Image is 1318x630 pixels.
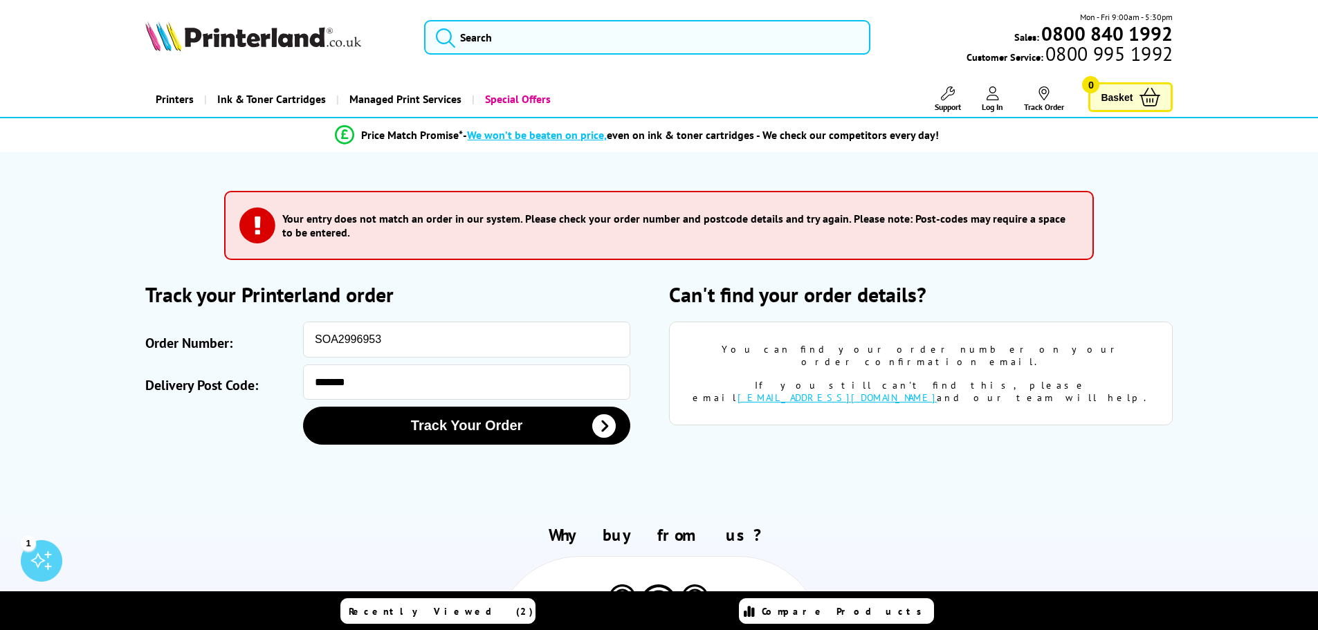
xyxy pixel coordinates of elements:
[739,598,934,624] a: Compare Products
[1024,86,1064,112] a: Track Order
[361,128,463,142] span: Price Match Promise*
[145,281,649,308] h2: Track your Printerland order
[303,322,630,358] input: eg: SOA123456 or SO123456
[1043,47,1173,60] span: 0800 995 1992
[145,21,408,54] a: Printerland Logo
[340,598,536,624] a: Recently Viewed (2)
[1014,30,1039,44] span: Sales:
[113,123,1162,147] li: modal_Promise
[1088,82,1173,112] a: Basket 0
[738,391,937,404] a: [EMAIL_ADDRESS][DOMAIN_NAME]
[282,212,1072,239] h3: Your entry does not match an order in our system. Please check your order number and postcode det...
[336,82,472,117] a: Managed Print Services
[669,281,1173,308] h2: Can't find your order details?
[145,82,204,117] a: Printers
[145,524,1173,546] h2: Why buy from us?
[982,86,1003,112] a: Log In
[472,82,561,117] a: Special Offers
[982,102,1003,112] span: Log In
[1039,27,1173,40] a: 0800 840 1992
[690,379,1151,404] div: If you still can't find this, please email and our team will help.
[762,605,929,618] span: Compare Products
[690,343,1151,368] div: You can find your order number on your order confirmation email.
[1080,10,1173,24] span: Mon - Fri 9:00am - 5:30pm
[679,584,711,620] img: Printer Experts
[467,128,607,142] span: We won’t be beaten on price,
[935,102,961,112] span: Support
[1041,21,1173,46] b: 0800 840 1992
[204,82,336,117] a: Ink & Toner Cartridges
[424,20,870,55] input: Search
[145,371,296,400] label: Delivery Post Code:
[303,407,630,445] button: Track Your Order
[935,86,961,112] a: Support
[217,82,326,117] span: Ink & Toner Cartridges
[145,21,361,51] img: Printerland Logo
[1101,88,1133,106] span: Basket
[21,535,36,550] div: 1
[1082,76,1099,93] span: 0
[145,328,296,358] label: Order Number:
[607,584,638,620] img: Printer Experts
[349,605,533,618] span: Recently Viewed (2)
[967,47,1173,64] span: Customer Service:
[463,128,939,142] div: - even on ink & toner cartridges - We check our competitors every day!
